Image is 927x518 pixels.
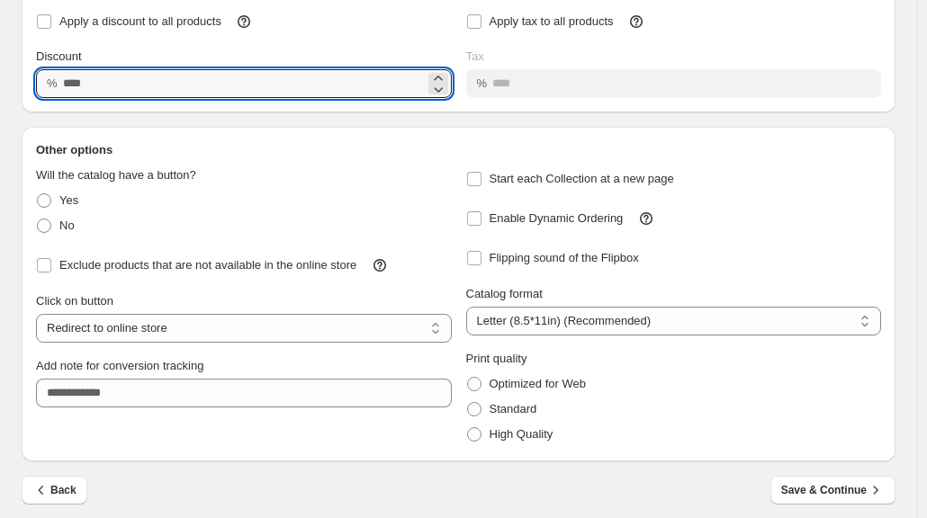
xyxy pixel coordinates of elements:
span: Flipping sound of the Flipbox [490,251,639,264]
span: Will the catalog have a button? [36,168,196,182]
span: Print quality [466,352,527,365]
h2: Other options [36,141,881,159]
span: Exclude products that are not available in the online store [59,258,356,272]
span: Apply a discount to all products [59,14,221,28]
span: High Quality [490,427,553,441]
span: Enable Dynamic Ordering [490,211,624,225]
button: Back [22,476,87,505]
span: Tax [466,49,484,63]
span: Click on button [36,294,113,308]
span: Apply tax to all products [490,14,614,28]
span: % [47,76,58,90]
span: Back [32,481,76,499]
span: Catalog format [466,287,543,300]
span: Yes [59,193,78,207]
span: Standard [490,402,537,415]
span: Optimized for Web [490,377,586,390]
button: Save & Continue [770,476,895,505]
span: Save & Continue [781,481,885,499]
span: Start each Collection at a new page [490,172,674,185]
span: No [59,219,75,232]
span: Discount [36,49,82,63]
span: % [477,76,488,90]
span: Add note for conversion tracking [36,359,203,372]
